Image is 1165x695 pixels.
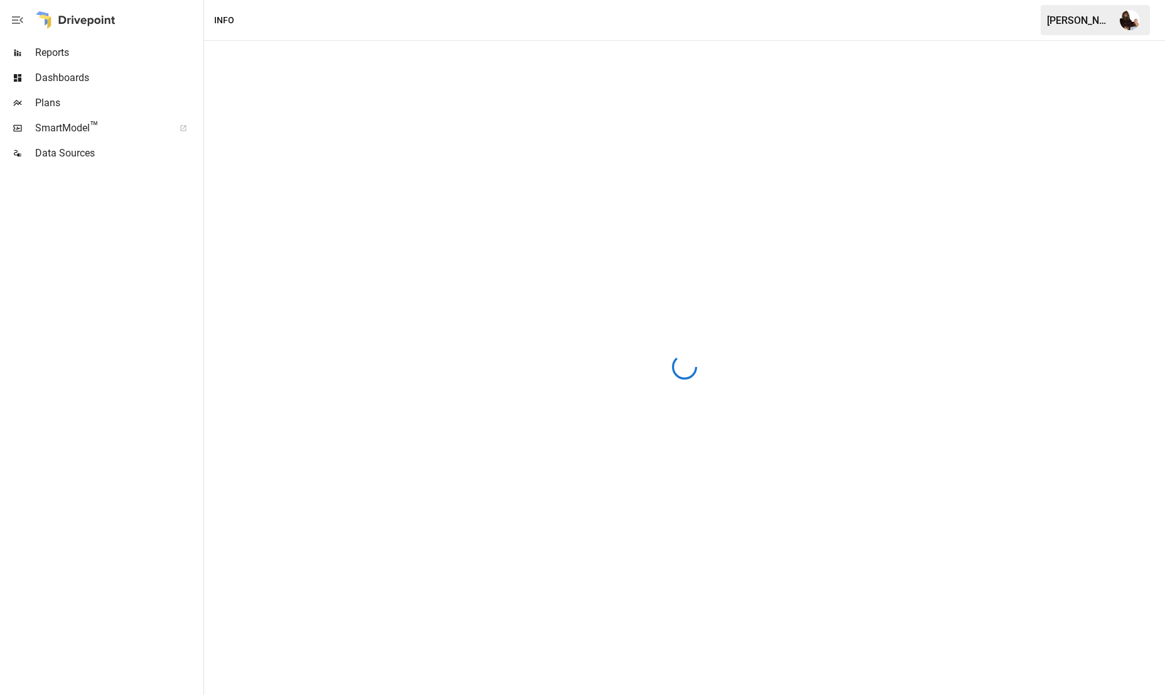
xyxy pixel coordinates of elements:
div: [PERSON_NAME] [1047,14,1112,26]
img: Ryan Dranginis [1120,10,1140,30]
span: ™ [90,119,99,134]
span: Dashboards [35,70,201,85]
button: Ryan Dranginis [1112,3,1147,38]
span: Plans [35,96,201,111]
span: Reports [35,45,201,60]
span: SmartModel [35,121,166,136]
span: Data Sources [35,146,201,161]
